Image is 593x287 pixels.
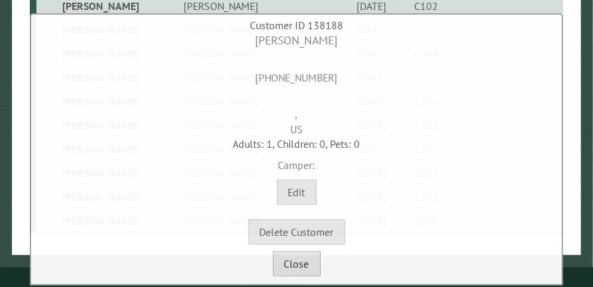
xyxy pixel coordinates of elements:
div: Customer ID 138188 [34,18,559,32]
div: , US [34,86,559,137]
div: [PERSON_NAME] [34,32,559,49]
button: Delete Customer [248,219,345,245]
div: [PHONE_NUMBER] [34,49,559,86]
button: Close [273,251,321,276]
button: Edit [277,180,317,205]
div: Adults: 1, Children: 0, Pets: 0 [34,137,559,151]
div: Camper: [34,151,559,172]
